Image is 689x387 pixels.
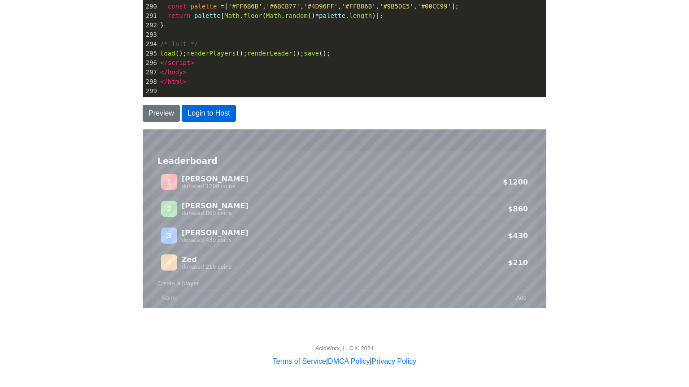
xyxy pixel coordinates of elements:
div: donated 1200 coins [39,54,105,60]
span: floor [243,12,262,19]
div: 291 [143,11,158,21]
span: '#FFB86B' [342,3,376,10]
span: </ [160,78,168,85]
div: donated 210 coins [39,134,88,141]
span: </ [160,59,168,66]
span: '#9B5DE5' [379,3,414,10]
div: donated 860 coins [39,81,105,87]
span: </ [160,69,168,76]
span: '#FF6B6B' [228,3,262,10]
span: '#00CC99' [417,3,451,10]
a: Terms of Service [273,357,326,365]
span: = [221,3,224,10]
span: Math [266,12,281,19]
div: 297 [143,68,158,77]
div: 294 [143,39,158,49]
span: palette [319,12,345,19]
div: Zed [39,126,88,134]
button: Preview [143,105,180,122]
div: Create a player [14,151,388,157]
div: AcidWorx, LLC © 2024 [315,344,374,353]
span: length [349,12,372,19]
span: /* init */ [160,40,198,47]
div: $210 [365,129,385,138]
h3: Leaderboard [14,27,388,36]
span: (); (); (); (); [160,50,330,57]
button: Login to Host [182,105,235,122]
div: 296 [143,58,158,68]
input: Name [14,161,364,176]
div: 298 [143,77,158,86]
div: | | [273,356,416,367]
span: > [190,59,194,66]
span: } [160,21,164,29]
span: body [168,69,183,76]
span: > [183,78,187,85]
div: $430 [365,102,385,111]
div: [PERSON_NAME] [39,45,105,54]
div: $860 [365,75,385,84]
span: renderLeader [247,50,292,57]
div: [PERSON_NAME] [39,99,105,107]
div: 3 [18,98,34,114]
span: [ . ( . () . )]; [160,12,384,19]
a: DMCA Policy [328,357,370,365]
span: '#4D96FF' [304,3,338,10]
span: const [168,3,187,10]
span: save [304,50,319,57]
span: html [168,78,183,85]
div: [PERSON_NAME] [39,72,105,81]
span: load [160,50,175,57]
div: 295 [143,49,158,58]
div: 2 [18,71,34,87]
span: palette [190,3,217,10]
span: script [168,59,191,66]
span: random [285,12,308,19]
div: donated 430 coins [39,107,105,114]
span: '#6BCB77' [266,3,300,10]
button: Add [368,161,388,176]
div: 299 [143,86,158,96]
span: palette [194,12,221,19]
a: Privacy Policy [372,357,417,365]
span: [ , , , , , ]; [160,3,459,10]
div: 293 [143,30,158,39]
span: > [183,69,187,76]
span: return [168,12,191,19]
span: renderPlayers [187,50,236,57]
span: Math [224,12,240,19]
div: 292 [143,21,158,30]
div: 1 [18,44,34,60]
div: 4 [18,125,34,141]
div: $1200 [360,48,385,57]
div: 290 [143,2,158,11]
